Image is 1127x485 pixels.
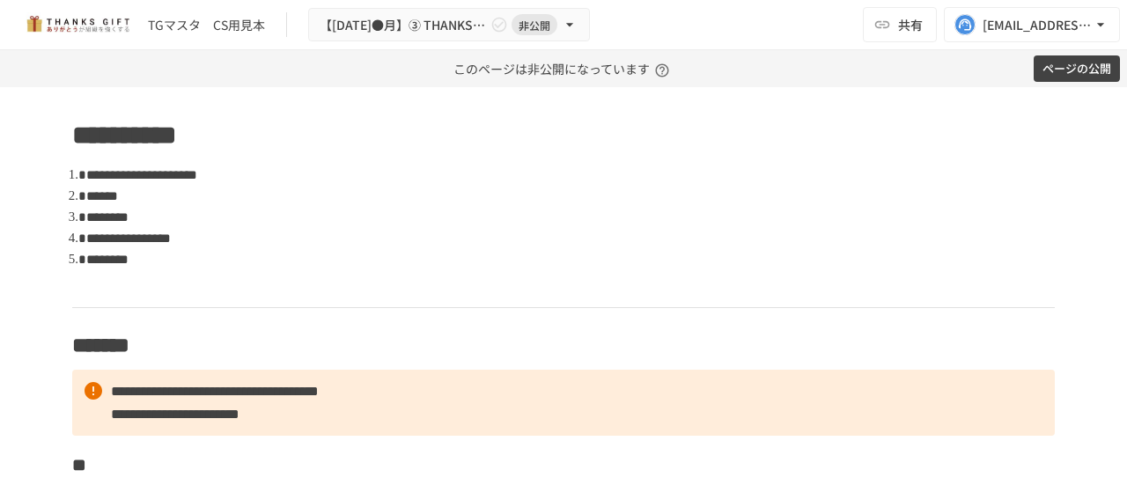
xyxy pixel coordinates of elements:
button: 【[DATE]●月】➂ THANKS GIFT操作説明/THANKS GIFT[PERSON_NAME]非公開 [308,8,590,42]
button: 共有 [863,7,937,42]
button: [EMAIL_ADDRESS][DOMAIN_NAME] [944,7,1120,42]
div: TGマスタ CS用見本 [148,16,265,34]
span: 【[DATE]●月】➂ THANKS GIFT操作説明/THANKS GIFT[PERSON_NAME] [320,14,487,36]
p: このページは非公開になっています [453,50,674,87]
img: mMP1OxWUAhQbsRWCurg7vIHe5HqDpP7qZo7fRoNLXQh [21,11,134,39]
div: [EMAIL_ADDRESS][DOMAIN_NAME] [983,14,1092,36]
span: 共有 [898,15,923,34]
button: ページの公開 [1034,55,1120,83]
span: 非公開 [512,16,557,34]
